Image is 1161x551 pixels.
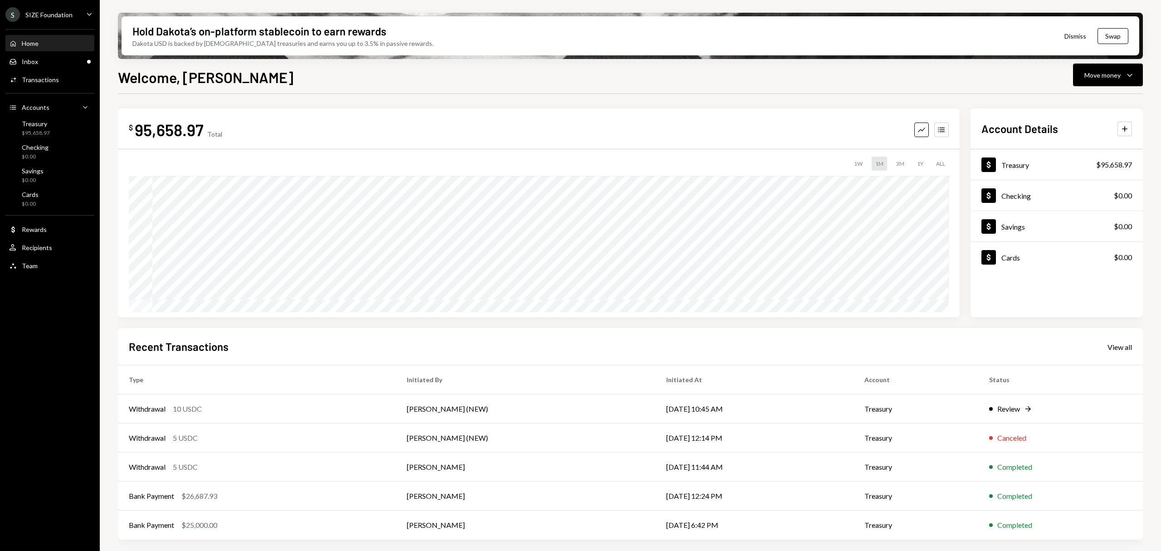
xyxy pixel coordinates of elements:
h2: Recent Transactions [129,339,229,354]
td: [PERSON_NAME] (NEW) [396,394,656,423]
div: Checking [22,143,49,151]
a: Team [5,257,94,274]
div: Treasury [22,120,50,128]
a: Savings$0.00 [971,211,1143,241]
div: Home [22,39,39,47]
div: $0.00 [1114,221,1132,232]
div: Review [997,403,1020,414]
div: Hold Dakota’s on-platform stablecoin to earn rewards [132,24,386,39]
div: Accounts [22,103,49,111]
a: Inbox [5,53,94,69]
div: Move money [1084,70,1121,80]
div: Withdrawal [129,433,166,443]
div: $26,687.93 [181,491,217,502]
div: $95,658.97 [1096,159,1132,170]
div: 3M [893,157,908,171]
td: [DATE] 11:44 AM [655,453,853,482]
td: [PERSON_NAME] (NEW) [396,423,656,453]
a: Accounts [5,99,94,115]
td: Treasury [854,511,978,540]
a: View all [1107,342,1132,352]
div: Transactions [22,76,59,84]
button: Dismiss [1053,25,1098,47]
div: Inbox [22,58,38,65]
button: Move money [1073,64,1143,86]
td: Treasury [854,453,978,482]
div: $0.00 [22,177,44,184]
div: Total [207,130,222,138]
div: ALL [932,157,949,171]
td: Treasury [854,482,978,511]
div: Completed [997,462,1032,472]
th: Initiated At [655,365,853,394]
td: [PERSON_NAME] [396,511,656,540]
div: 1M [872,157,887,171]
div: Rewards [22,226,47,233]
a: Rewards [5,221,94,237]
h1: Welcome, [PERSON_NAME] [118,68,293,86]
div: Team [22,262,38,270]
th: Account [854,365,978,394]
td: [DATE] 6:42 PM [655,511,853,540]
div: $25,000.00 [181,520,217,531]
a: Cards$0.00 [971,242,1143,272]
div: Cards [22,191,39,198]
a: Transactions [5,71,94,88]
a: Treasury$95,658.97 [5,117,94,139]
td: [DATE] 12:14 PM [655,423,853,453]
div: Savings [1001,222,1025,231]
div: Withdrawal [129,403,166,414]
button: Swap [1098,28,1128,44]
div: S [5,7,20,22]
td: [PERSON_NAME] [396,453,656,482]
td: [DATE] 12:24 PM [655,482,853,511]
div: Bank Payment [129,491,174,502]
div: Completed [997,491,1032,502]
td: [PERSON_NAME] [396,482,656,511]
div: 95,658.97 [135,119,204,140]
a: Home [5,35,94,51]
div: 10 USDC [173,403,202,414]
div: Savings [22,167,44,175]
a: Treasury$95,658.97 [971,149,1143,180]
div: Dakota USD is backed by [DEMOGRAPHIC_DATA] treasuries and earns you up to 3.5% in passive rewards. [132,39,434,48]
div: $0.00 [1114,190,1132,201]
div: $ [129,123,133,132]
td: Treasury [854,394,978,423]
div: $0.00 [1114,252,1132,263]
div: 1W [850,157,866,171]
div: 5 USDC [173,462,198,472]
th: Status [978,365,1143,394]
div: Withdrawal [129,462,166,472]
div: $0.00 [22,153,49,161]
div: Bank Payment [129,520,174,531]
a: Recipients [5,239,94,256]
div: Treasury [1001,161,1029,169]
th: Type [118,365,396,394]
div: $95,658.97 [22,129,50,137]
a: Savings$0.00 [5,164,94,186]
div: Completed [997,520,1032,531]
div: Canceled [997,433,1026,443]
div: Checking [1001,192,1031,200]
a: Checking$0.00 [5,141,94,162]
th: Initiated By [396,365,656,394]
div: Cards [1001,253,1020,262]
div: 1Y [913,157,927,171]
td: Treasury [854,423,978,453]
a: Checking$0.00 [971,180,1143,211]
a: Cards$0.00 [5,188,94,210]
div: $0.00 [22,200,39,208]
div: SIZE Foundation [25,11,73,19]
td: [DATE] 10:45 AM [655,394,853,423]
h2: Account Details [981,121,1058,136]
div: Recipients [22,244,52,251]
div: 5 USDC [173,433,198,443]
